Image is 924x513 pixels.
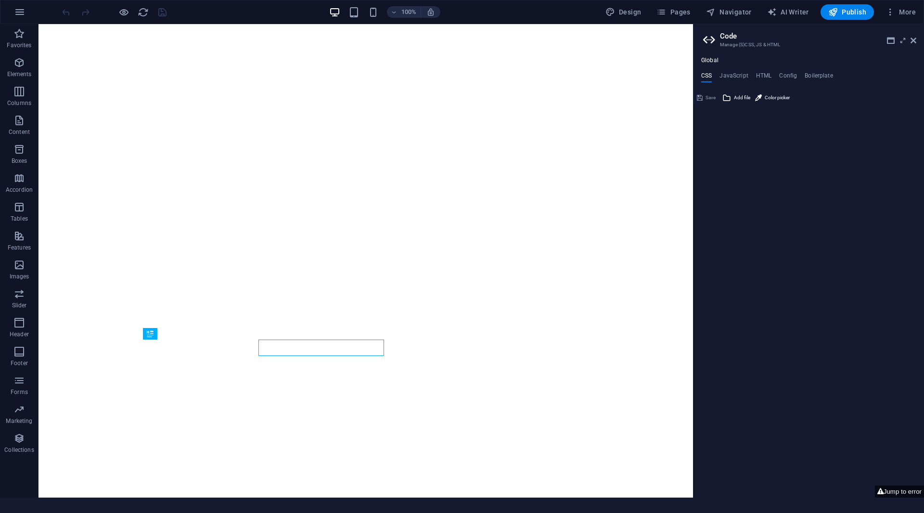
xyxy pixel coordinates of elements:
[12,302,27,309] p: Slider
[138,7,149,18] i: Reload page
[605,7,642,17] span: Design
[6,417,32,425] p: Marketing
[701,57,719,65] h4: Global
[11,388,28,396] p: Forms
[10,273,29,280] p: Images
[118,6,129,18] button: Click here to leave preview mode and continue editing
[426,8,435,16] i: On resize automatically adjust zoom level to fit chosen device.
[10,330,29,338] p: Header
[653,4,694,20] button: Pages
[734,92,750,104] span: Add file
[401,6,417,18] h6: 100%
[387,6,421,18] button: 100%
[882,4,920,20] button: More
[12,157,27,165] p: Boxes
[767,7,809,17] span: AI Writer
[7,41,31,49] p: Favorites
[720,32,916,40] h2: Code
[6,186,33,194] p: Accordion
[602,4,645,20] button: Design
[805,72,833,83] h4: Boilerplate
[719,72,748,83] h4: JavaScript
[656,7,690,17] span: Pages
[754,92,791,104] button: Color picker
[875,486,924,498] button: Jump to error
[701,72,712,83] h4: CSS
[720,40,897,49] h3: Manage (S)CSS, JS & HTML
[11,215,28,223] p: Tables
[765,92,790,104] span: Color picker
[828,7,866,17] span: Publish
[4,446,34,454] p: Collections
[821,4,874,20] button: Publish
[706,7,752,17] span: Navigator
[137,6,149,18] button: reload
[721,92,752,104] button: Add file
[7,70,32,78] p: Elements
[763,4,813,20] button: AI Writer
[779,72,797,83] h4: Config
[9,128,30,136] p: Content
[702,4,756,20] button: Navigator
[602,4,645,20] div: Design (Ctrl+Alt+Y)
[8,244,31,251] p: Features
[756,72,772,83] h4: HTML
[885,7,916,17] span: More
[7,99,31,107] p: Columns
[11,359,28,367] p: Footer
